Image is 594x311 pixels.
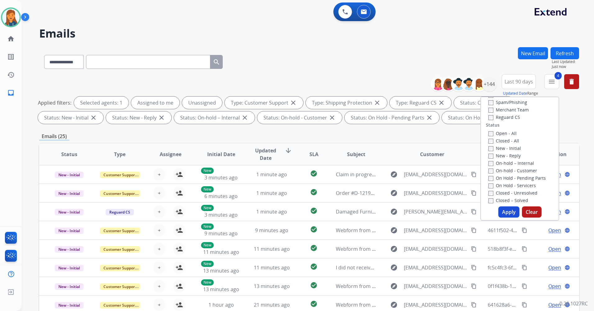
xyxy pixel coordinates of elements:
span: Last 90 days [505,80,533,83]
span: Open [548,245,561,253]
span: Open [548,282,561,290]
input: On-hold - Customer [488,169,493,174]
span: Reguard CS [106,209,134,215]
span: Webform from [EMAIL_ADDRESS][DOMAIN_NAME] on [DATE] [336,227,477,234]
div: Type: Reguard CS [390,97,451,109]
mat-icon: content_copy [471,302,477,308]
span: Order #D-12196283 [336,190,382,196]
mat-icon: close [290,99,297,106]
mat-icon: check_circle [310,244,318,252]
p: New [201,205,214,211]
span: Customer [420,151,444,158]
p: New [201,279,214,286]
span: [EMAIL_ADDRESS][DOMAIN_NAME] [404,171,468,178]
mat-icon: content_copy [522,302,527,308]
span: Customer Support [100,246,140,253]
div: Type: Customer Support [225,97,303,109]
button: + [153,299,166,311]
mat-icon: content_copy [522,246,527,252]
mat-icon: check_circle [310,263,318,270]
input: New - Reply [488,154,493,159]
mat-icon: person_add [176,301,183,309]
span: 6 minutes ago [204,193,238,200]
div: Status: Open - All [454,97,515,109]
div: Status: On-hold - Customer [257,111,342,124]
mat-icon: home [7,35,15,43]
mat-icon: delete [568,78,575,85]
mat-icon: explore [390,301,398,309]
span: 1 minute ago [256,208,287,215]
button: + [153,168,166,181]
label: On Hold - Servicers [488,183,536,188]
span: [EMAIL_ADDRESS][DOMAIN_NAME] [404,189,468,197]
mat-icon: person_add [176,264,183,271]
input: Merchant Team [488,108,493,113]
input: Spam/Phishing [488,100,493,105]
span: 11 minutes ago [254,264,290,271]
label: Merchant Team [488,107,529,113]
input: New - Initial [488,146,493,151]
button: Last 90 days [502,74,536,89]
mat-icon: close [90,114,97,121]
mat-icon: content_copy [471,246,477,252]
p: New [201,223,214,230]
div: Status: On-hold – Internal [174,111,255,124]
mat-icon: close [158,114,165,121]
mat-icon: close [241,114,249,121]
label: Closed - Unresolved [488,190,537,196]
label: Dev Test [488,92,514,98]
span: 13 minutes ago [203,286,239,293]
p: New [201,261,214,267]
span: New - Initial [55,302,84,309]
input: Closed – Solved [488,198,493,203]
span: 4 [555,72,562,79]
span: [EMAIL_ADDRESS][DOMAIN_NAME] [404,282,468,290]
span: 641628a6-8bce-4440-8dd4-5702f39c192a [488,301,583,308]
mat-icon: language [564,283,570,289]
mat-icon: explore [390,189,398,197]
mat-icon: person_add [176,227,183,234]
label: Closed – Solved [488,197,528,203]
span: New - Initial [55,265,84,271]
label: New - Reply [488,153,521,159]
span: 4611f502-43ff-49d4-9ef7-469a6cfd816d [488,227,578,234]
span: Webform from [EMAIL_ADDRESS][DOMAIN_NAME] on [DATE] [336,246,477,252]
button: + [153,205,166,218]
mat-icon: content_copy [522,283,527,289]
span: 11 minutes ago [203,249,239,255]
span: Customer Support [100,172,140,178]
span: Just now [552,64,579,69]
button: Apply [498,206,519,218]
div: +144 [482,77,497,92]
div: Status: New - Initial [38,111,103,124]
mat-icon: search [213,58,220,66]
span: 9 minutes ago [255,227,288,234]
label: Status [486,122,500,128]
mat-icon: content_copy [471,283,477,289]
div: Unassigned [182,97,222,109]
span: Type [114,151,126,158]
p: 0.20.1027RC [560,300,588,307]
span: 21 minutes ago [254,301,290,308]
mat-icon: language [564,209,570,214]
span: Subject [347,151,365,158]
span: Webform from [EMAIL_ADDRESS][DOMAIN_NAME] on [DATE] [336,301,477,308]
span: 1 minute ago [256,190,287,196]
span: New - Initial [55,283,84,290]
input: On Hold - Pending Parts [488,176,493,181]
mat-icon: arrow_downward [285,147,292,154]
button: New Email [518,47,548,59]
mat-icon: person_add [176,245,183,253]
label: On-hold - Customer [488,168,537,174]
input: Open - All [488,131,493,136]
mat-icon: content_copy [522,265,527,270]
span: + [158,171,161,178]
span: Open [548,227,561,234]
span: 0f1f438b-104c-46f9-a2a4-34dc62235658 [488,283,580,290]
mat-icon: language [564,172,570,177]
mat-icon: close [426,114,433,121]
mat-icon: check_circle [310,282,318,289]
mat-icon: language [564,190,570,196]
p: Applied filters: [38,99,71,106]
label: On Hold - Pending Parts [488,175,546,181]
